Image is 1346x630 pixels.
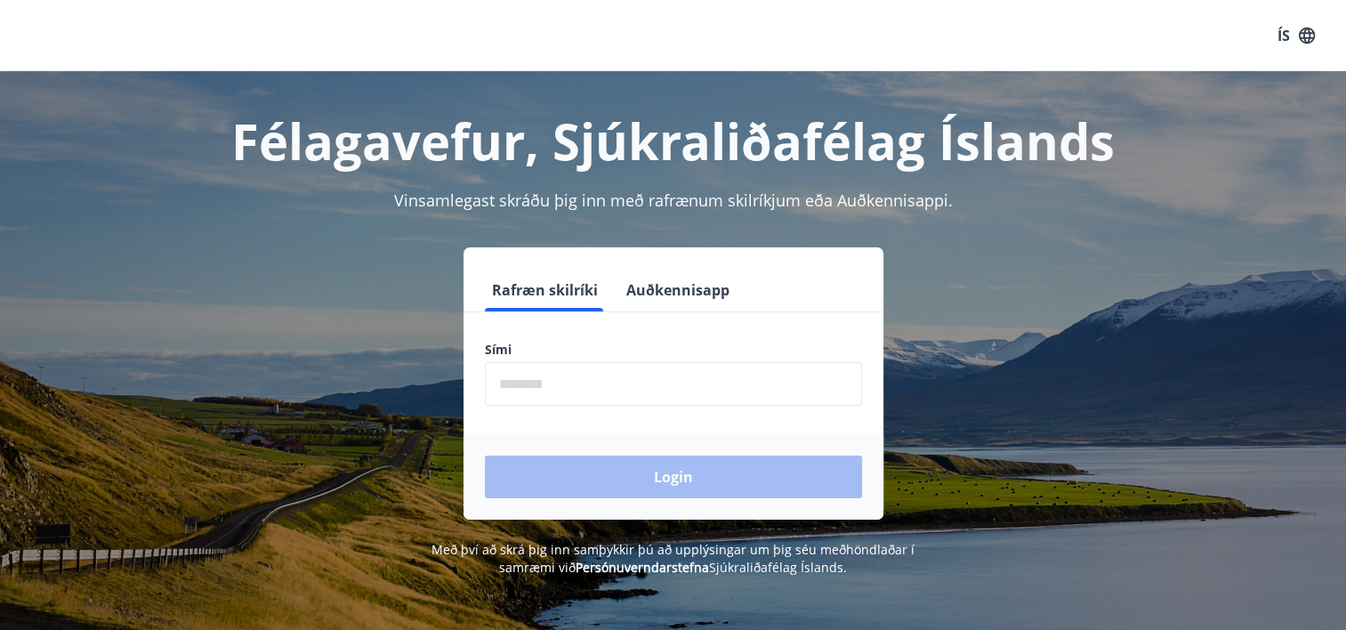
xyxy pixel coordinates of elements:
[485,269,605,311] button: Rafræn skilríki
[485,341,862,359] label: Sími
[576,559,709,576] a: Persónuverndarstefna
[1268,20,1325,52] button: ÍS
[619,269,737,311] button: Auðkennisapp
[54,107,1293,174] h1: Félagavefur, Sjúkraliðafélag Íslands
[431,541,915,576] span: Með því að skrá þig inn samþykkir þú að upplýsingar um þig séu meðhöndlaðar í samræmi við Sjúkral...
[394,190,953,211] span: Vinsamlegast skráðu þig inn með rafrænum skilríkjum eða Auðkennisappi.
